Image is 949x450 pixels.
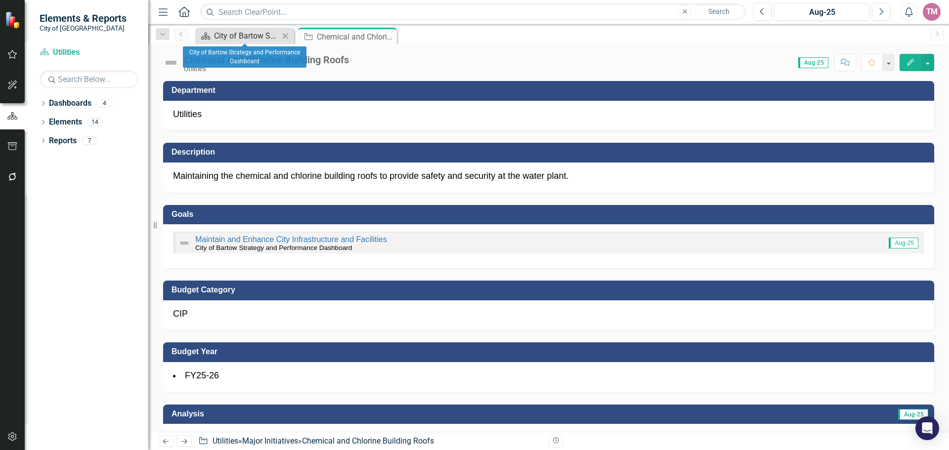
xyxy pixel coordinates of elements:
span: Aug-25 [898,409,928,420]
a: Utilities [40,47,138,58]
small: City of Bartow Strategy and Performance Dashboard [195,244,352,251]
a: Utilities [213,436,238,446]
h3: Goals [172,210,929,219]
img: Not Defined [178,237,190,249]
div: Aug-25 [778,6,866,18]
h3: Budget Category [172,286,929,294]
div: City of Bartow Strategy and Performance Dashboard [214,30,279,42]
div: 7 [82,136,97,145]
h3: Budget Year [172,347,929,356]
a: Major Initiatives [242,436,298,446]
a: City of Bartow Strategy and Performance Dashboard [198,30,279,42]
h3: Department [172,86,929,95]
p: Maintaining the chemical and chlorine building roofs to provide safety and security at the water ... [173,170,924,183]
span: Aug-25 [798,57,828,68]
button: Aug-25 [775,3,869,21]
a: Reports [49,135,77,147]
span: CIP [173,309,188,319]
a: Maintain and Enhance City Infrastructure and Facilities [195,235,387,244]
span: FY25-26 [185,370,219,380]
input: Search Below... [40,71,138,88]
span: Search [708,7,730,15]
h3: Analysis [172,409,559,418]
span: Utilities [173,109,202,119]
small: City of [GEOGRAPHIC_DATA] [40,24,127,32]
div: Chemical and Chlorine Building Roofs [317,31,394,43]
button: TM [923,3,941,21]
span: Elements & Reports [40,12,127,24]
h3: Description [172,148,929,157]
div: Open Intercom Messenger [915,416,939,440]
img: ClearPoint Strategy [4,10,23,29]
div: City of Bartow Strategy and Performance Dashboard [183,46,306,68]
a: Elements [49,117,82,128]
div: » » [198,436,541,447]
span: Aug-25 [889,238,918,248]
button: Search [694,5,743,19]
input: Search ClearPoint... [200,3,746,21]
a: Dashboards [49,98,91,109]
div: Chemical and Chlorine Building Roofs [302,436,434,446]
div: 14 [87,118,103,126]
img: Not Defined [163,55,179,71]
div: 4 [96,99,112,108]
